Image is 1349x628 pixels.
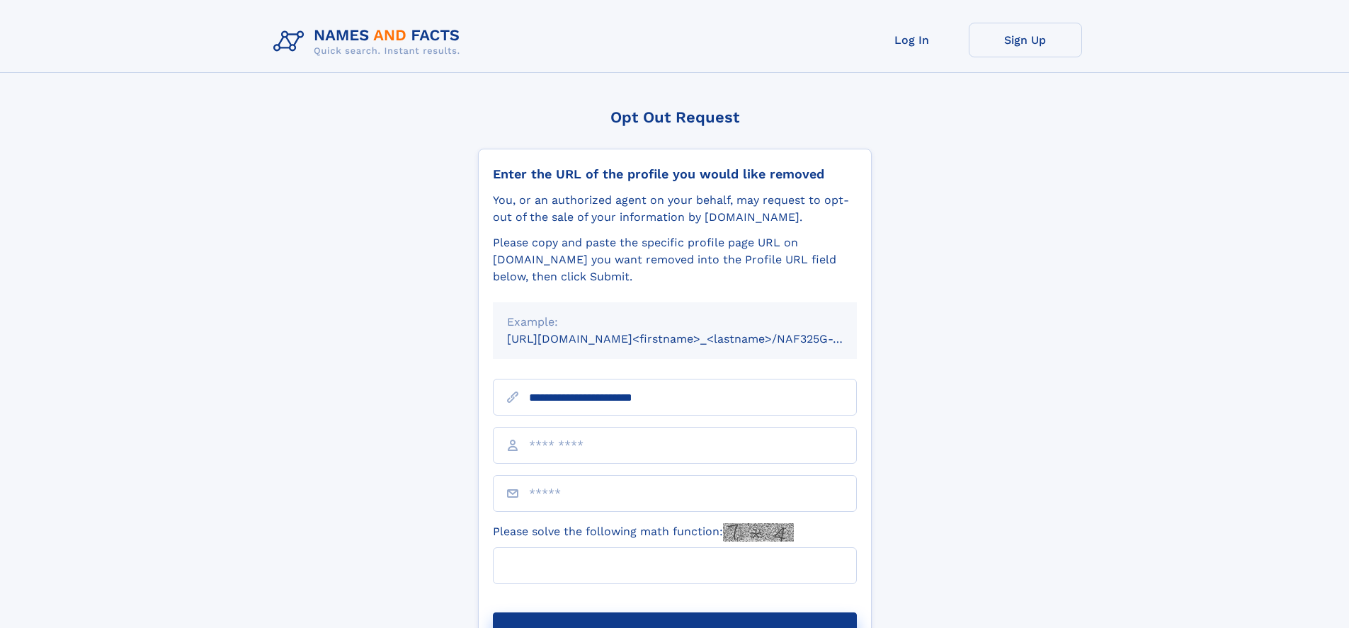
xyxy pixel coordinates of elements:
div: Please copy and paste the specific profile page URL on [DOMAIN_NAME] you want removed into the Pr... [493,234,857,285]
label: Please solve the following math function: [493,523,794,542]
img: Logo Names and Facts [268,23,472,61]
a: Sign Up [969,23,1082,57]
div: Opt Out Request [478,108,872,126]
div: You, or an authorized agent on your behalf, may request to opt-out of the sale of your informatio... [493,192,857,226]
a: Log In [855,23,969,57]
small: [URL][DOMAIN_NAME]<firstname>_<lastname>/NAF325G-xxxxxxxx [507,332,884,346]
div: Example: [507,314,843,331]
div: Enter the URL of the profile you would like removed [493,166,857,182]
